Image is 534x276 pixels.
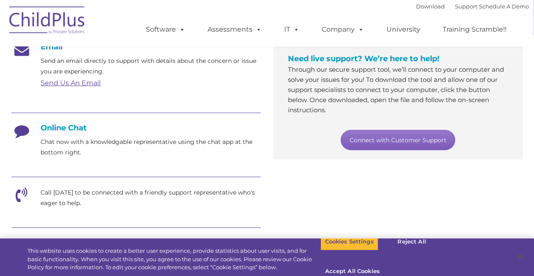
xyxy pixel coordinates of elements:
button: Cookies Settings [320,233,378,251]
img: ChildPlus by Procare Solutions [5,0,90,43]
h4: Online Chat [11,123,261,133]
a: Training Scramble!! [435,21,515,38]
a: University [378,21,429,38]
a: Schedule A Demo [479,3,529,10]
a: Company [314,21,373,38]
button: Close [511,247,530,266]
a: Connect with Customer Support [341,130,455,150]
a: Send Us An Email [41,79,101,87]
p: Through our secure support tool, we’ll connect to your computer and solve your issues for you! To... [288,65,508,115]
a: Software [138,21,194,38]
a: Download [416,3,445,10]
button: Reject All [386,233,438,251]
p: Call [DATE] to be connected with a friendly support representative who's eager to help. [41,187,261,208]
a: Assessments [200,21,271,38]
a: IT [276,21,308,38]
span: Need live support? We’re here to help! [288,54,440,63]
p: Send an email directly to support with details about the concern or issue you are experiencing. [41,56,261,77]
div: This website uses cookies to create a better user experience, provide statistics about user visit... [27,247,320,272]
h4: Email [11,42,261,51]
font: | [416,3,529,10]
p: Chat now with a knowledgable representative using the chat app at the bottom right. [41,137,261,158]
a: Support [455,3,478,10]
